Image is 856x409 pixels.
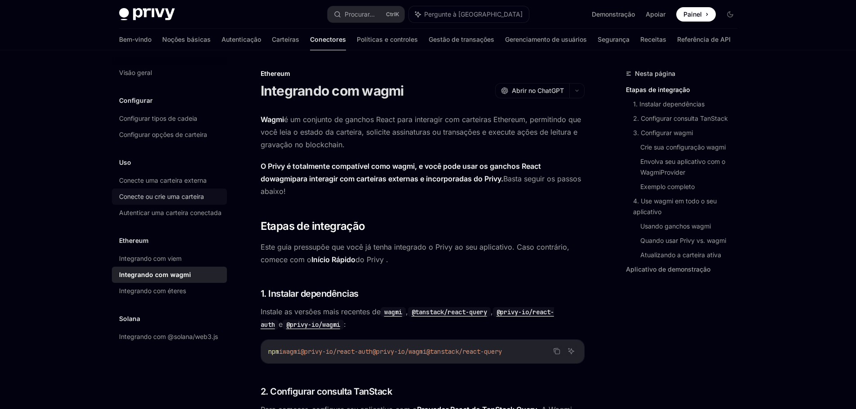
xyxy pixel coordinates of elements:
a: Noções básicas [162,29,211,50]
a: Segurança [598,29,630,50]
span: @tanstack/react-query [426,347,502,356]
font: Referência de API [677,35,731,43]
button: Pergunte à [GEOGRAPHIC_DATA] [409,6,529,22]
a: Conecte uma carteira externa [112,172,227,189]
font: Exemplo completo [640,183,695,190]
font: wagmi [270,174,292,183]
button: Alternar modo escuro [723,7,737,22]
font: Integrando com @solana/web3.js [119,333,218,340]
button: Copie o conteúdo do bloco de código [551,345,563,357]
a: Integrando com @solana/web3.js [112,329,227,345]
button: Procurar...CtrlK [328,6,404,22]
font: Quando usar Privy vs. wagmi [640,237,726,244]
a: Aplicativo de demonstração [626,262,745,277]
a: Crie sua configuração wagmi [640,140,745,154]
a: Bem-vindo [119,29,151,50]
a: 2. Configurar consulta TanStack [633,111,745,126]
a: Integrando com éteres [112,283,227,299]
code: wagmi [381,307,406,317]
font: 2. Configurar consulta TanStack [633,114,728,122]
font: , [406,307,408,316]
a: Referência de API [677,29,731,50]
font: Integrando com wagmi [119,271,191,278]
font: 4. Use wagmi em todo o seu aplicativo [633,197,719,215]
a: Receitas [640,29,666,50]
font: Conecte uma carteira externa [119,176,207,184]
font: Visão geral [119,69,152,76]
a: Autenticação [222,29,261,50]
font: Segurança [598,35,630,43]
font: 3. Configurar wagmi [633,129,693,136]
font: Usando ganchos wagmi [640,222,711,230]
font: 1. Instalar dependências [261,288,359,299]
font: Solana [119,315,140,322]
code: @privy-io/wagmi [283,320,344,330]
font: Uso [119,158,131,166]
font: Configurar opções de carteira [119,131,207,138]
font: para interagir com carteiras externas e incorporadas do Privy. [292,174,503,183]
span: wagmi [283,347,301,356]
a: Autenticar uma carteira conectada [112,205,227,221]
a: wagmi [381,307,406,316]
font: Ethereum [261,70,290,77]
font: e [279,320,283,329]
a: Configurar tipos de cadeia [112,110,227,127]
a: 4. Use wagmi em todo o seu aplicativo [633,194,745,219]
font: Ethereum [119,237,149,244]
font: O Privy é totalmente compatível com [261,162,386,171]
span: i [279,347,283,356]
button: Pergunte à IA [565,345,577,357]
a: Envolva seu aplicativo com o WagmiProvider [640,154,745,180]
font: 1. Instalar dependências [633,100,705,108]
font: Políticas e controles [357,35,418,43]
a: Conectores [310,29,346,50]
font: Envolva seu aplicativo com o WagmiProvider [640,158,727,176]
img: logotipo escuro [119,8,175,21]
font: Procurar... [345,10,375,18]
font: Autenticar uma carteira conectada [119,209,222,216]
font: Gerenciamento de usuários [505,35,587,43]
a: Etapas de integração [626,83,745,97]
a: Wagmi [261,115,284,124]
font: Apoiar [646,10,665,18]
font: : [344,320,346,329]
a: Integrando com wagmi [112,267,227,283]
font: Etapas de integração [261,220,365,233]
span: npm [268,347,279,356]
font: Demonstração [592,10,635,18]
button: Abrir no ChatGPT [495,83,569,98]
a: Políticas e controles [357,29,418,50]
font: o wagmi [386,162,415,171]
font: Integrando com wagmi [261,83,404,99]
a: @privy-io/wagmi [283,320,344,329]
font: Painel [683,10,702,18]
a: Exemplo completo [640,180,745,194]
font: , [491,307,493,316]
span: @privy-io/react-auth [301,347,373,356]
font: Conecte ou crie uma carteira [119,193,204,200]
a: Demonstração [592,10,635,19]
font: Conectores [310,35,346,43]
a: Apoiar [646,10,665,19]
a: Início Rápido [311,255,355,264]
font: Bem-vindo [119,35,151,43]
font: Noções básicas [162,35,211,43]
a: Usando ganchos wagmi [640,219,745,233]
font: Integrando com éteres [119,287,186,295]
font: K [395,11,399,18]
font: é um conjunto de ganchos React para interagir com carteiras Ethereum, permitindo que você leia o ... [261,115,581,149]
font: Receitas [640,35,666,43]
font: Integrando com viem [119,255,182,262]
font: Atualizando a carteira ativa [640,251,721,259]
font: Gestão de transações [429,35,494,43]
a: Gestão de transações [429,29,494,50]
font: Este guia pressupõe que você já tenha integrado o Privy ao seu aplicativo. Caso contrário, comece... [261,242,569,264]
font: Início Rápido [311,255,355,264]
font: Abrir no ChatGPT [512,87,564,94]
font: Carteiras [272,35,299,43]
font: Configurar tipos de cadeia [119,114,197,122]
a: Integrando com viem [112,251,227,267]
a: 1. Instalar dependências [633,97,745,111]
a: Configurar opções de carteira [112,127,227,143]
